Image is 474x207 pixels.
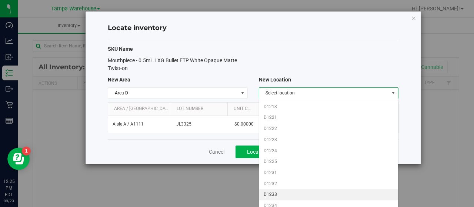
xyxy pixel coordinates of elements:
[108,77,130,83] span: New Area
[247,149,286,155] span: Locate Inventory
[389,88,398,98] span: select
[259,77,291,83] span: New Location
[7,148,30,170] iframe: Resource center
[176,121,226,128] span: JL3325
[108,23,398,33] h4: Locate inventory
[114,106,168,112] a: Area / [GEOGRAPHIC_DATA]
[234,106,253,112] a: Unit Cost
[259,167,398,178] li: D1231
[259,178,398,190] li: D1232
[259,88,389,98] span: Select location
[108,88,238,98] span: Area D
[209,148,224,156] a: Cancel
[234,121,254,128] span: $0.00000
[259,112,398,123] li: D1221
[259,189,398,200] li: D1233
[108,57,237,71] span: Mouthpiece - 0.5mL LXG Bullet ETP White Opaque Matte Twist-on
[108,46,133,52] span: SKU Name
[259,156,398,167] li: D1225
[259,123,398,134] li: D1222
[177,106,225,112] a: Lot Number
[259,134,398,146] li: D1223
[22,147,31,156] iframe: Resource center unread badge
[259,101,398,113] li: D1213
[259,146,398,157] li: D1224
[236,146,297,158] button: Locate Inventory
[238,88,247,98] span: select
[113,121,144,128] span: Aisle A / A1111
